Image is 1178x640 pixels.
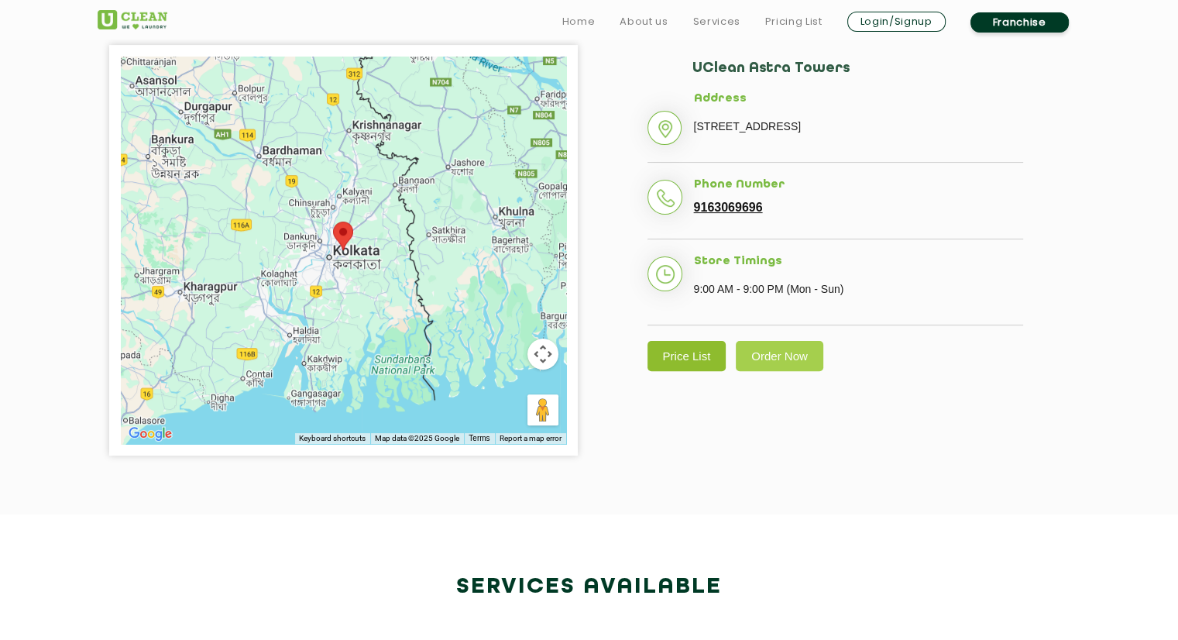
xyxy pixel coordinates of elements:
img: Google [125,424,176,444]
a: About us [620,12,668,31]
span: Map data ©2025 Google [375,434,459,442]
h2: UClean Astra Towers [692,60,1023,92]
a: Home [562,12,596,31]
h5: Store Timings [694,255,1023,269]
p: [STREET_ADDRESS] [694,115,1023,138]
button: Drag Pegman onto the map to open Street View [527,394,558,425]
button: Keyboard shortcuts [299,433,366,444]
a: Pricing List [765,12,823,31]
a: Franchise [970,12,1069,33]
a: Services [692,12,740,31]
p: 9:00 AM - 9:00 PM (Mon - Sun) [694,277,1023,301]
a: Open this area in Google Maps (opens a new window) [125,424,176,444]
a: Terms [469,433,489,444]
button: Map camera controls [527,339,558,370]
a: Login/Signup [847,12,946,32]
a: Report a map error [500,433,562,444]
img: UClean Laundry and Dry Cleaning [98,10,167,29]
a: Order Now [736,341,823,371]
h5: Phone Number [694,178,1023,192]
h2: Services available [98,569,1081,606]
a: Price List [647,341,726,371]
a: 9163069696 [694,201,763,215]
h5: Address [694,92,1023,106]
